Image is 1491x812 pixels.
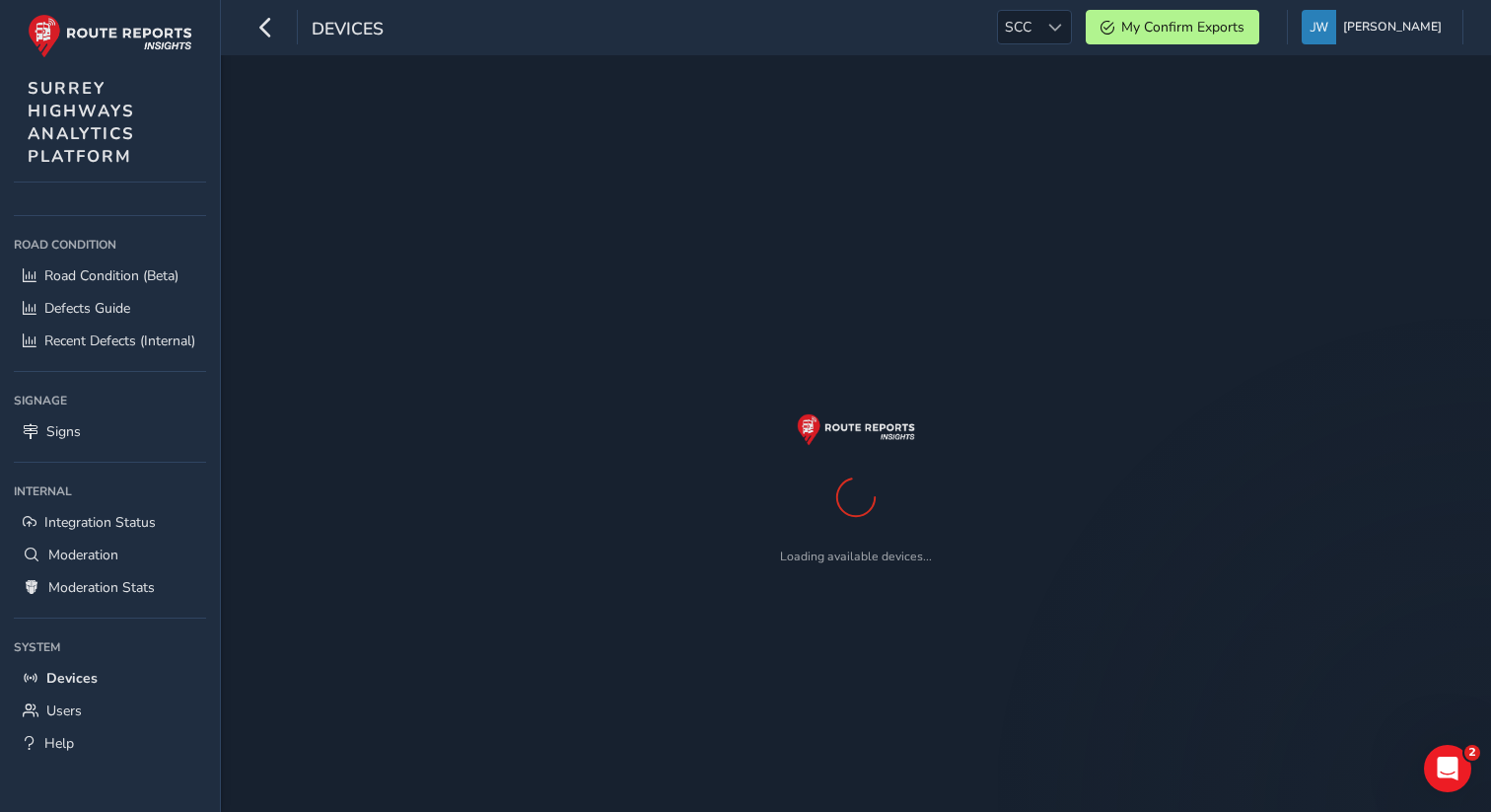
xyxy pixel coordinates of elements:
span: Devices [46,669,98,688]
div: System [14,632,206,662]
div: Internal [14,477,206,506]
span: Loading available devices... [780,549,932,564]
span: Moderation Stats [48,578,155,597]
a: Devices [14,662,206,695]
a: Integration Status [14,506,206,539]
span: My Confirm Exports [1121,18,1244,37]
a: Road Condition (Beta) [14,259,206,292]
iframe: Intercom live chat [1424,745,1471,792]
span: Road Condition (Beta) [44,266,178,285]
a: Recent Defects (Internal) [14,325,206,357]
a: Defects Guide [14,292,206,325]
span: 2 [1464,745,1480,761]
span: Recent Defects (Internal) [44,332,195,350]
a: Moderation Stats [14,571,206,604]
span: SCC [998,11,1038,43]
a: Help [14,727,206,760]
a: Signs [14,415,206,448]
span: Help [44,734,74,753]
span: Integration Status [44,513,156,532]
span: SURREY HIGHWAYS ANALYTICS PLATFORM [28,77,135,168]
button: [PERSON_NAME] [1302,10,1449,44]
span: Moderation [48,546,118,564]
div: Road Condition [14,230,206,259]
img: diamond-layout [1302,10,1336,44]
img: rr logo [797,413,915,445]
span: [PERSON_NAME] [1343,10,1442,44]
div: Signage [14,386,206,415]
span: Defects Guide [44,299,130,318]
a: Moderation [14,539,206,571]
span: Users [46,701,82,720]
a: Users [14,695,206,727]
span: Devices [312,17,384,44]
img: rr logo [28,14,192,58]
button: My Confirm Exports [1086,10,1259,44]
span: Signs [46,422,81,441]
